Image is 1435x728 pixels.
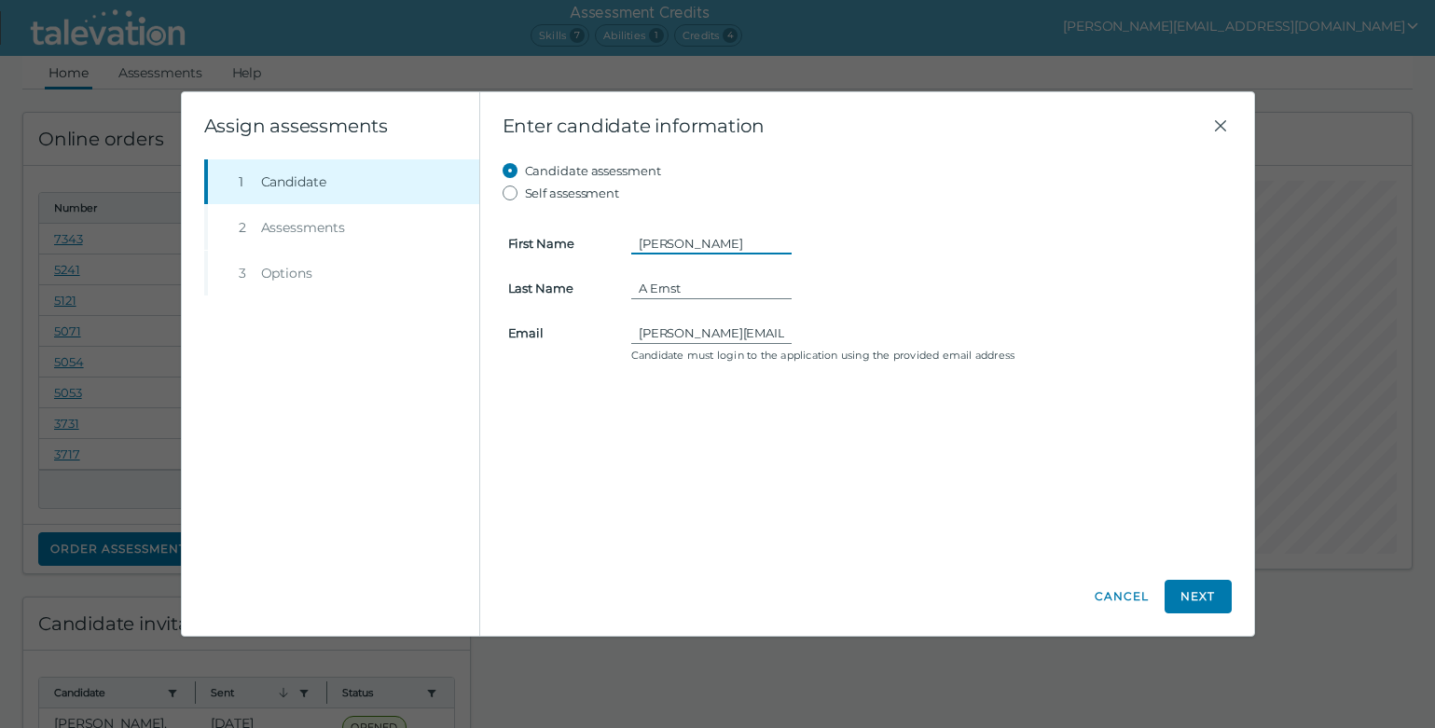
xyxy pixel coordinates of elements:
[204,159,479,295] nav: Wizard steps
[1209,115,1232,137] button: Close
[1165,580,1232,613] button: Next
[497,236,620,251] label: First Name
[631,348,1226,363] clr-control-helper: Candidate must login to the application using the provided email address
[239,172,254,191] div: 1
[208,159,479,204] button: 1Candidate
[261,172,326,191] span: Candidate
[525,182,620,204] label: Self assessment
[497,325,620,340] label: Email
[525,159,661,182] label: Candidate assessment
[204,115,388,137] clr-wizard-title: Assign assessments
[497,281,620,295] label: Last Name
[1094,580,1150,613] button: Cancel
[503,115,1209,137] span: Enter candidate information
